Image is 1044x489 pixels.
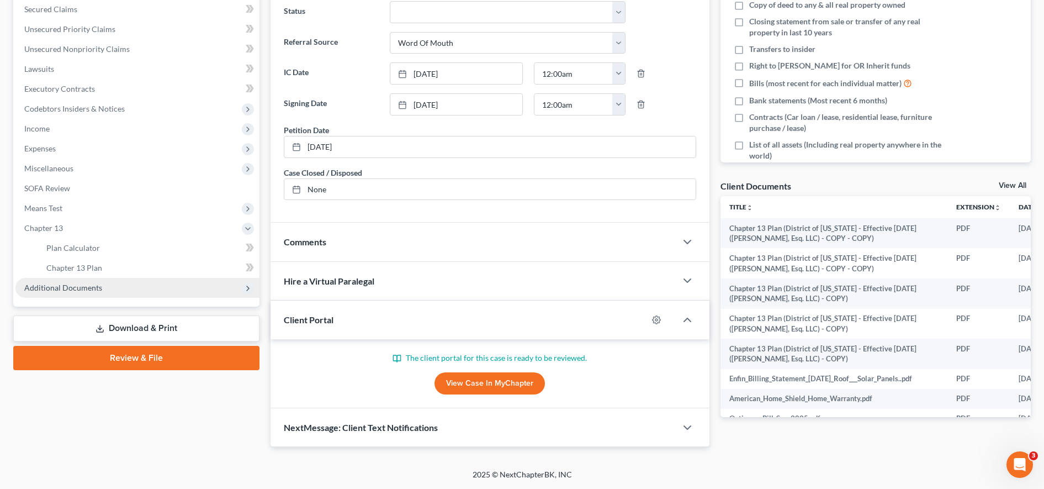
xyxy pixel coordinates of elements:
td: PDF [947,248,1010,278]
a: Chapter 13 Plan [38,258,259,278]
input: -- : -- [534,63,613,84]
span: Executory Contracts [24,84,95,93]
span: Unsecured Priority Claims [24,24,115,34]
span: Bills (most recent for each individual matter) [749,78,902,89]
div: Client Documents [720,180,791,192]
label: Status [278,1,384,23]
a: Unsecured Priority Claims [15,19,259,39]
span: Chapter 13 Plan [46,263,102,272]
a: Plan Calculator [38,238,259,258]
span: Secured Claims [24,4,77,14]
div: 2025 © NextChapterBK, INC [208,469,837,489]
i: unfold_more [994,204,1001,211]
iframe: Intercom live chat [1006,451,1033,478]
a: SOFA Review [15,178,259,198]
i: unfold_more [746,204,753,211]
a: View Case in MyChapter [434,372,545,395]
td: Chapter 13 Plan (District of [US_STATE] - Effective [DATE] ([PERSON_NAME], Esq. LLC) - COPY) [720,278,947,309]
span: Closing statement from sale or transfer of any real property in last 10 years [749,16,944,38]
span: Codebtors Insiders & Notices [24,104,125,113]
td: Chapter 13 Plan (District of [US_STATE] - Effective [DATE] ([PERSON_NAME], Esq. LLC) - COPY - COPY) [720,218,947,249]
span: Transfers to insider [749,44,815,55]
span: Plan Calculator [46,243,100,253]
input: -- : -- [534,94,613,115]
label: Referral Source [278,32,384,54]
td: PDF [947,339,1010,369]
label: Signing Date [278,93,384,115]
a: Titleunfold_more [729,203,753,211]
span: Contracts (Car loan / lease, residential lease, furniture purchase / lease) [749,112,944,134]
span: Bank statements (Most recent 6 months) [749,95,887,106]
a: Executory Contracts [15,79,259,99]
td: PDF [947,369,1010,389]
span: Income [24,124,50,133]
a: [DATE] [390,63,522,84]
a: Unsecured Nonpriority Claims [15,39,259,59]
span: Hire a Virtual Paralegal [284,276,374,286]
a: Extensionunfold_more [956,203,1001,211]
span: Right to [PERSON_NAME] for OR Inherit funds [749,60,910,71]
td: Chapter 13 Plan (District of [US_STATE] - Effective [DATE] ([PERSON_NAME], Esq. LLC) - COPY) [720,339,947,369]
td: PDF [947,409,1010,429]
span: 3 [1029,451,1038,460]
span: Additional Documents [24,283,102,292]
td: Enfin_Billing_Statement_[DATE]_Roof___Solar_Panels..pdf [720,369,947,389]
a: Download & Print [13,316,259,341]
td: Optimum_Bill_Sep_2025.pdf [720,409,947,429]
span: List of all assets (Including real property anywhere in the world) [749,139,944,161]
span: Lawsuits [24,64,54,73]
span: Miscellaneous [24,164,73,173]
td: PDF [947,278,1010,309]
td: PDF [947,218,1010,249]
span: Expenses [24,144,56,153]
a: View All [999,182,1026,190]
a: Lawsuits [15,59,259,79]
p: The client portal for this case is ready to be reviewed. [284,353,696,364]
a: None [284,179,696,200]
span: Comments [284,236,326,247]
span: Chapter 13 [24,223,63,233]
span: Unsecured Nonpriority Claims [24,44,130,54]
div: Case Closed / Disposed [284,167,362,178]
label: IC Date [278,62,384,85]
a: [DATE] [390,94,522,115]
td: Chapter 13 Plan (District of [US_STATE] - Effective [DATE] ([PERSON_NAME], Esq. LLC) - COPY - COPY) [720,248,947,278]
span: SOFA Review [24,183,70,193]
td: Chapter 13 Plan (District of [US_STATE] - Effective [DATE] ([PERSON_NAME], Esq. LLC) - COPY) [720,309,947,339]
div: Petition Date [284,124,329,136]
td: American_Home_Shield_Home_Warranty.pdf [720,389,947,409]
span: Means Test [24,203,62,213]
span: NextMessage: Client Text Notifications [284,422,438,433]
span: Client Portal [284,314,333,325]
a: [DATE] [284,136,696,157]
td: PDF [947,389,1010,409]
td: PDF [947,309,1010,339]
a: Review & File [13,346,259,370]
